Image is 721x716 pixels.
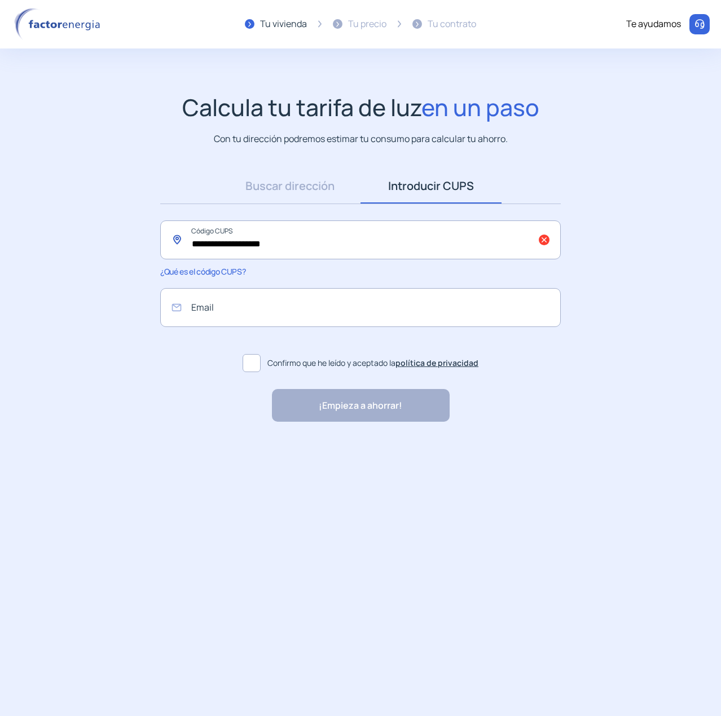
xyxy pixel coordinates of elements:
[160,266,245,277] span: ¿Qué es el código CUPS?
[428,17,476,32] div: Tu contrato
[348,17,386,32] div: Tu precio
[421,91,539,123] span: en un paso
[626,17,681,32] div: Te ayudamos
[395,357,478,368] a: política de privacidad
[694,19,705,30] img: llamar
[219,169,360,204] a: Buscar dirección
[267,357,478,369] span: Confirmo que he leído y aceptado la
[214,132,508,146] p: Con tu dirección podremos estimar tu consumo para calcular tu ahorro.
[11,8,107,41] img: logo factor
[182,94,539,121] h1: Calcula tu tarifa de luz
[260,17,307,32] div: Tu vivienda
[360,169,502,204] a: Introducir CUPS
